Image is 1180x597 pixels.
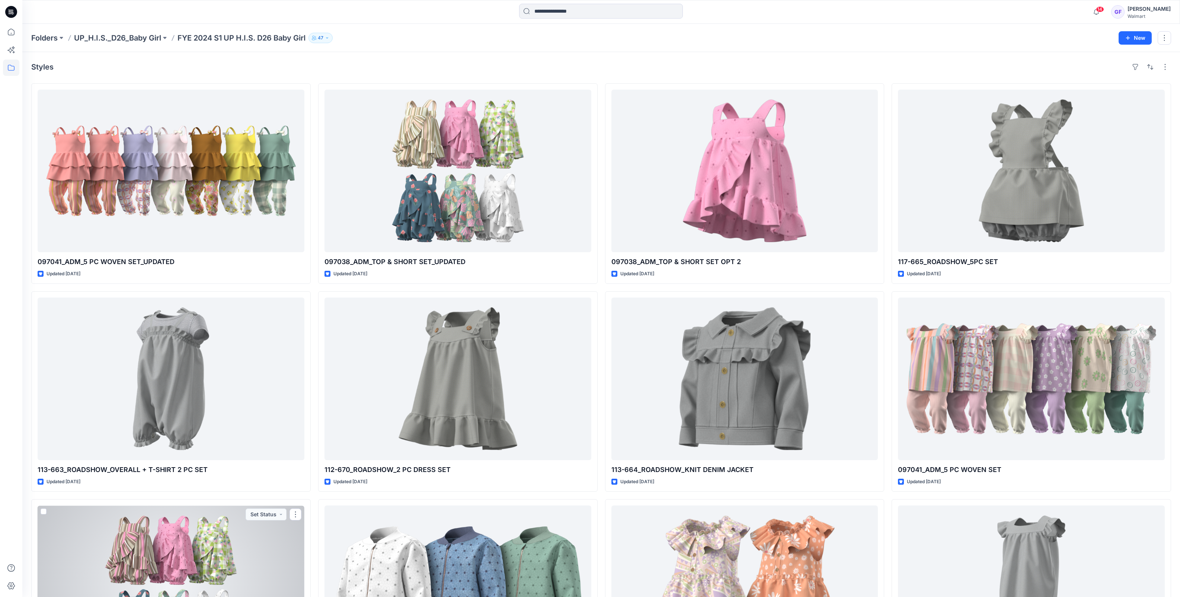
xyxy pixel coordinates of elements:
[324,90,591,252] a: 097038_ADM_TOP & SHORT SET_UPDATED
[611,257,878,267] p: 097038_ADM_TOP & SHORT SET OPT 2
[1111,5,1125,19] div: GF
[898,298,1165,460] a: 097041_ADM_5 PC WOVEN SET
[318,34,323,42] p: 47
[47,270,80,278] p: Updated [DATE]
[898,257,1165,267] p: 117-665_ROADSHOW_5PC SET
[907,270,941,278] p: Updated [DATE]
[1119,31,1152,45] button: New
[620,478,654,486] p: Updated [DATE]
[1128,4,1171,13] div: [PERSON_NAME]
[38,298,304,460] a: 113-663_ROADSHOW_OVERALL + T-SHIRT 2 PC SET
[31,62,54,71] h4: Styles
[38,90,304,252] a: 097041_ADM_5 PC WOVEN SET_UPDATED
[308,33,333,43] button: 47
[38,465,304,475] p: 113-663_ROADSHOW_OVERALL + T-SHIRT 2 PC SET
[333,270,367,278] p: Updated [DATE]
[611,298,878,460] a: 113-664_ROADSHOW_KNIT DENIM JACKET
[324,298,591,460] a: 112-670_ROADSHOW_2 PC DRESS SET
[47,478,80,486] p: Updated [DATE]
[907,478,941,486] p: Updated [DATE]
[1096,6,1104,12] span: 14
[611,465,878,475] p: 113-664_ROADSHOW_KNIT DENIM JACKET
[178,33,306,43] p: FYE 2024 S1 UP H.I.S. D26 Baby Girl
[31,33,58,43] a: Folders
[324,257,591,267] p: 097038_ADM_TOP & SHORT SET_UPDATED
[38,257,304,267] p: 097041_ADM_5 PC WOVEN SET_UPDATED
[898,90,1165,252] a: 117-665_ROADSHOW_5PC SET
[611,90,878,252] a: 097038_ADM_TOP & SHORT SET OPT 2
[324,465,591,475] p: 112-670_ROADSHOW_2 PC DRESS SET
[620,270,654,278] p: Updated [DATE]
[333,478,367,486] p: Updated [DATE]
[74,33,161,43] a: UP_H.I.S._D26_Baby Girl
[1128,13,1171,19] div: Walmart
[898,465,1165,475] p: 097041_ADM_5 PC WOVEN SET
